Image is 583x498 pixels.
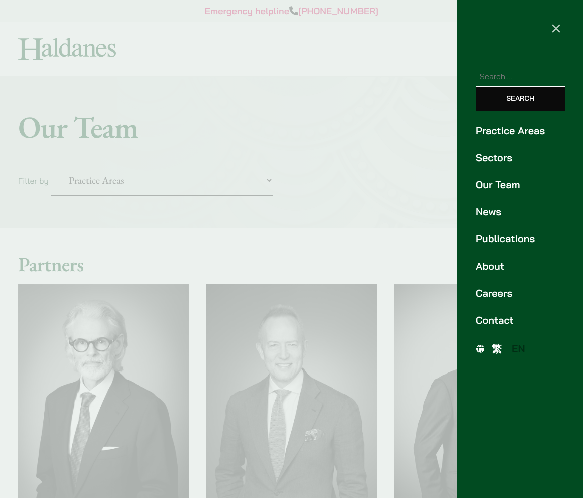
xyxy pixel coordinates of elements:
span: 繁 [492,342,502,355]
a: About [476,259,565,274]
a: Practice Areas [476,123,565,138]
input: Search for: [476,66,565,87]
span: EN [512,342,525,355]
a: Our Team [476,177,565,192]
a: Careers [476,286,565,301]
a: EN [507,340,530,357]
a: Sectors [476,150,565,165]
span: × [551,17,561,37]
a: Contact [476,313,565,328]
input: Search [476,87,565,111]
a: 繁 [487,340,507,357]
a: News [476,204,565,219]
a: Publications [476,231,565,246]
